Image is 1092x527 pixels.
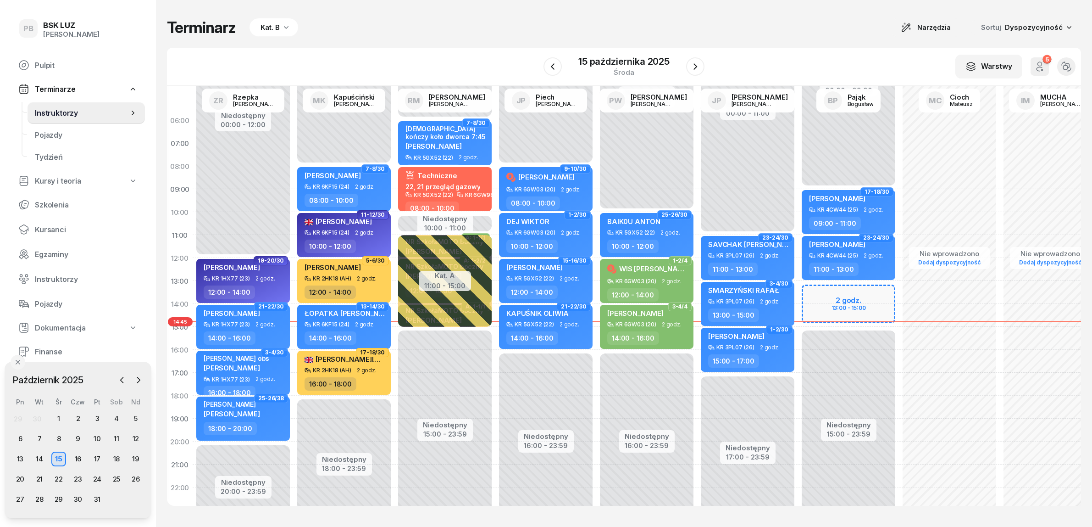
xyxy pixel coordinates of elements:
[760,252,780,259] span: 2 godz.
[662,278,682,285] span: 2 godz.
[9,373,87,387] span: Październik 2025
[35,153,138,162] span: Tydzień
[51,432,66,446] div: 8
[662,321,682,328] span: 2 godz.
[506,263,563,272] span: [PERSON_NAME]
[661,214,687,216] span: 25-26/30
[221,477,266,497] button: Niedostępny20:00 - 23:59
[607,288,659,302] div: 12:00 - 14:00
[561,306,587,308] span: 21-22/30
[204,309,260,318] span: [PERSON_NAME]
[204,422,257,435] div: 18:00 - 20:00
[88,398,107,406] div: Pt
[955,55,1022,78] button: Warstwy
[305,355,451,364] span: [PERSON_NAME][DEMOGRAPHIC_DATA]
[981,23,1003,32] span: Sortuj
[107,398,126,406] div: Sob
[366,260,385,262] span: 5-6/30
[35,275,138,284] span: Instruktorzy
[305,309,397,318] span: ŁOPATKA [PERSON_NAME]
[726,443,770,463] button: Niedostępny17:00 - 23:59
[809,240,865,249] span: [PERSON_NAME]
[506,217,549,226] span: DEJ WIKTOR
[760,344,780,351] span: 2 godz.
[619,264,690,273] span: WIS [PERSON_NAME]
[35,300,138,308] span: Pojazdy
[816,89,881,112] a: BPPająkBogusław
[212,321,250,327] div: KR 1HX77 (23)
[1009,89,1092,112] a: IMMUCHA[PERSON_NAME]
[732,94,788,101] div: [PERSON_NAME]
[305,286,356,299] div: 12:00 - 14:00
[564,168,587,170] span: 9-10/30
[322,454,366,474] button: Niedostępny18:00 - 23:59
[258,260,284,262] span: 19-20/30
[71,432,85,446] div: 9
[35,131,138,140] span: Pojazdy
[864,252,883,259] span: 2 godz.
[355,184,375,190] span: 2 godz.
[32,452,47,466] div: 14
[417,172,457,179] span: Techniczne
[128,472,143,487] div: 26
[355,230,375,236] span: 2 godz.
[128,411,143,426] div: 5
[828,97,838,105] span: BP
[631,101,675,107] div: [PERSON_NAME]
[515,321,554,327] div: KR 5GX52 (22)
[536,101,580,107] div: [PERSON_NAME]
[255,321,275,328] span: 2 godz.
[423,421,467,428] div: Niedostępny
[414,192,453,198] div: KR 5GX52 (22)
[672,306,687,308] span: 3-4/4
[459,154,478,161] span: 2 godz.
[615,321,656,327] div: KR 6GW03 (20)
[864,207,883,213] span: 2 godz.
[524,431,568,451] button: Niedostępny16:00 - 23:59
[305,217,372,226] span: [PERSON_NAME]
[233,101,277,107] div: [PERSON_NAME]
[167,19,236,36] h1: Terminarz
[726,444,770,451] div: Niedostępny
[524,433,568,440] div: Niedostępny
[51,472,66,487] div: 22
[305,331,356,345] div: 14:00 - 16:00
[71,492,85,507] div: 30
[167,476,193,499] div: 22:00
[11,398,30,406] div: Pn
[258,398,284,399] span: 25-26/38
[35,177,81,185] span: Kursy i teoria
[71,452,85,466] div: 16
[826,428,871,438] div: 15:00 - 23:59
[424,272,466,290] button: Kat. A11:00 - 15:00
[167,132,193,155] div: 07:00
[405,142,462,151] span: [PERSON_NAME]
[929,97,942,105] span: MC
[109,411,124,426] div: 4
[11,79,145,99] a: Terminarze
[357,275,377,282] span: 2 godz.
[726,451,770,461] div: 17:00 - 23:59
[305,377,356,391] div: 16:00 - 18:00
[826,420,871,440] button: Niedostępny15:00 - 23:59
[28,102,145,124] a: Instruktorzy
[13,492,28,507] div: 27
[28,124,145,146] a: Pojazdy
[313,97,326,105] span: MK
[305,171,361,180] span: [PERSON_NAME]
[167,269,193,292] div: 13:00
[466,122,486,124] span: 7-8/30
[716,252,754,258] div: KR 3PL07 (26)
[32,472,47,487] div: 21
[970,19,1081,36] button: Sortuj Dyspozycyjność
[568,214,587,216] span: 1-2/30
[167,384,193,407] div: 18:00
[322,463,366,472] div: 18:00 - 23:59
[809,263,859,276] div: 11:00 - 13:00
[518,173,575,181] span: [PERSON_NAME]
[258,306,284,308] span: 21-22/30
[167,109,193,132] div: 06:00
[917,22,951,33] span: Narzędzia
[607,217,660,226] span: BAIK0U ANTON
[504,89,587,112] a: JPPiech[PERSON_NAME]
